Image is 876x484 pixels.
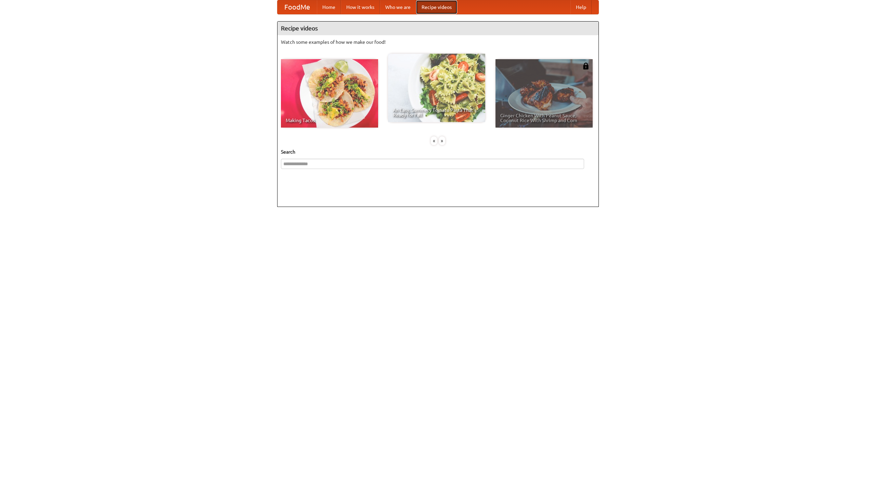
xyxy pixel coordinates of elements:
div: « [431,136,437,145]
a: Who we are [380,0,416,14]
span: Making Tacos [286,118,373,123]
a: Home [317,0,341,14]
a: An Easy, Summery Tomato Pasta That's Ready for Fall [388,54,485,122]
p: Watch some examples of how we make our food! [281,39,595,45]
a: Recipe videos [416,0,457,14]
a: How it works [341,0,380,14]
div: » [439,136,445,145]
img: 483408.png [582,63,589,69]
span: An Easy, Summery Tomato Pasta That's Ready for Fall [393,108,480,117]
a: FoodMe [278,0,317,14]
a: Making Tacos [281,59,378,128]
a: Help [570,0,592,14]
h4: Recipe videos [278,22,598,35]
h5: Search [281,148,595,155]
